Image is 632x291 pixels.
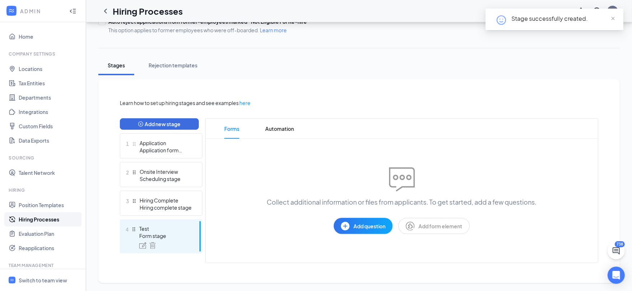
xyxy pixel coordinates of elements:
[19,133,80,148] a: Data Exports
[120,99,239,107] span: Learn how to set up hiring stages and see examples
[19,166,80,180] a: Talent Network
[265,119,294,139] span: Automation
[139,232,192,239] div: Form stage
[19,212,80,226] a: Hiring Processes
[113,5,183,17] h1: Hiring Processes
[20,8,63,15] div: ADMIN
[612,247,621,255] svg: ChatActive
[140,204,192,211] div: Hiring complete stage
[418,222,462,230] span: Add form element
[140,147,192,154] div: Application form stage
[398,218,470,234] button: Add form element
[610,8,615,14] div: FS
[9,187,79,193] div: Hiring
[577,7,585,15] svg: Notifications
[106,62,127,69] div: Stages
[132,142,137,147] svg: Drag
[140,175,192,182] div: Scheduling stage
[496,14,507,26] svg: HappyFace
[140,168,192,175] div: Onsite Interview
[108,27,310,34] span: This option applies to former employees who were off-boarded.
[132,199,137,204] svg: Drag
[19,29,80,44] a: Home
[126,225,128,234] span: 4
[126,197,129,205] span: 3
[140,139,192,147] div: Application
[260,27,287,33] a: Learn more
[593,7,601,15] svg: QuestionInfo
[19,76,80,90] a: Tax Entities
[69,8,76,15] svg: Collapse
[239,99,251,107] a: here
[19,119,80,133] a: Custom Fields
[139,225,192,232] div: Test
[132,170,137,175] svg: Drag
[19,90,80,105] a: Departments
[19,226,80,241] a: Evaluation Plan
[334,218,393,234] button: Add question
[131,227,136,232] svg: Drag
[9,155,79,161] div: Sourcing
[9,262,79,268] div: Team Management
[19,277,67,284] div: Switch to team view
[224,119,239,139] span: Forms
[19,241,80,255] a: Reapplications
[120,118,199,130] button: plus-circleAdd new stage
[267,198,537,206] span: Collect additional information or files from applicants. To get started, add a few questions.
[10,278,14,282] svg: WorkstreamLogo
[19,105,80,119] a: Integrations
[608,267,625,284] div: Open Intercom Messenger
[126,139,129,148] span: 1
[126,168,129,177] span: 2
[511,14,615,23] div: Stage successfully created.
[610,16,615,21] span: close
[8,7,15,14] svg: WorkstreamLogo
[9,51,79,57] div: Company Settings
[140,197,192,204] div: Hiring Complete
[138,121,143,127] span: plus-circle
[19,198,80,212] a: Position Templates
[615,241,625,247] div: 738
[354,222,385,230] span: Add question
[101,7,110,15] svg: ChevronLeft
[149,62,197,69] div: Rejection templates
[19,62,80,76] a: Locations
[608,242,625,259] button: ChatActive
